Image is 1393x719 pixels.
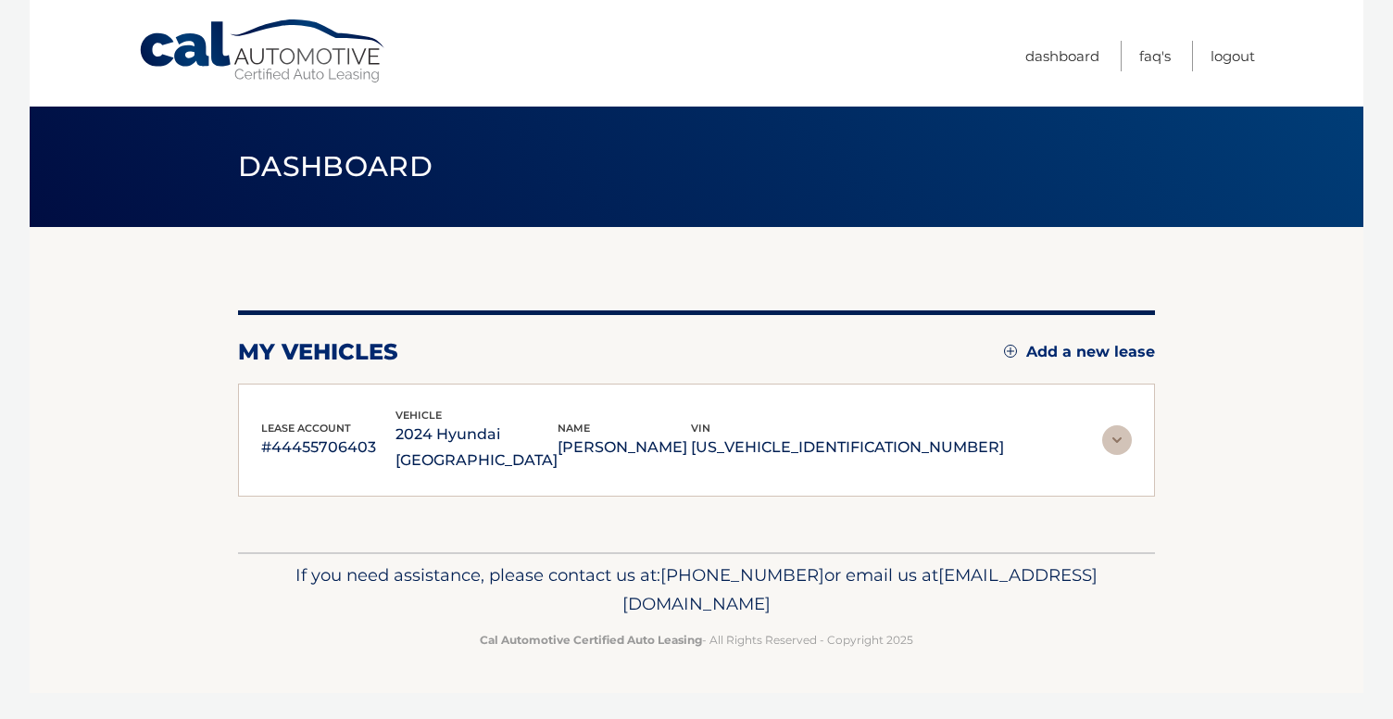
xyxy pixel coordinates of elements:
[691,422,710,435] span: vin
[1004,345,1017,358] img: add.svg
[395,422,558,473] p: 2024 Hyundai [GEOGRAPHIC_DATA]
[660,564,824,586] span: [PHONE_NUMBER]
[1025,41,1099,71] a: Dashboard
[691,435,1004,460] p: [US_VEHICLE_IDENTIFICATION_NUMBER]
[238,338,398,366] h2: my vehicles
[238,149,433,183] span: Dashboard
[558,435,692,460] p: [PERSON_NAME]
[138,19,388,84] a: Cal Automotive
[261,422,351,435] span: lease account
[1004,343,1155,361] a: Add a new lease
[1102,425,1132,455] img: accordion-rest.svg
[480,633,702,647] strong: Cal Automotive Certified Auto Leasing
[395,409,442,422] span: vehicle
[558,422,590,435] span: name
[250,630,1143,650] p: - All Rights Reserved - Copyright 2025
[1139,41,1171,71] a: FAQ's
[250,561,1143,620] p: If you need assistance, please contact us at: or email us at
[261,435,395,460] p: #44455706403
[1211,41,1255,71] a: Logout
